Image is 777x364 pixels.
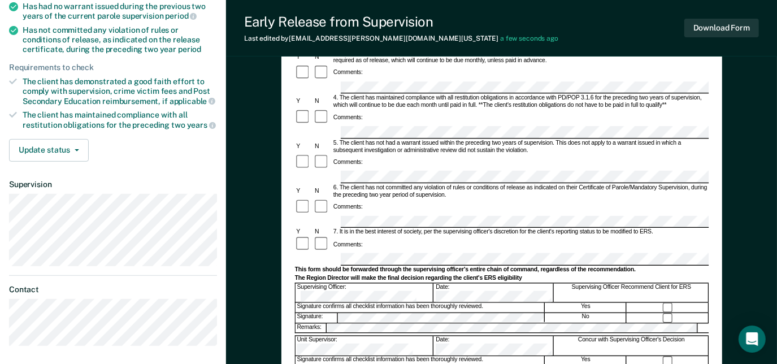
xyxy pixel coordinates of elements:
[294,54,313,61] div: Y
[187,120,216,129] span: years
[554,337,709,356] div: Concur with Supervising Officer's Decision
[23,77,217,106] div: The client has demonstrated a good faith effort to comply with supervision, crime victim fees and...
[294,188,313,195] div: Y
[332,241,364,248] div: Comments:
[295,324,327,333] div: Remarks:
[23,2,217,21] div: Has had no warrant issued during the previous two years of the current parole supervision
[332,94,709,109] div: 4. The client has maintained compliance with all restitution obligations in accordance with PD/PO...
[313,188,332,195] div: N
[332,229,709,236] div: 7. It is in the best interest of society, per the supervising officer's discretion for the client...
[244,34,558,42] div: Last edited by [EMAIL_ADDRESS][PERSON_NAME][DOMAIN_NAME][US_STATE]
[294,274,709,281] div: The Region Director will make the final decision regarding the client's ERS eligibility
[294,266,709,274] div: This form should be forwarded through the supervising officer's entire chain of command, regardle...
[295,337,433,356] div: Unit Supervisor:
[9,63,217,72] div: Requirements to check
[313,54,332,61] div: N
[332,203,364,211] div: Comments:
[170,97,215,106] span: applicable
[165,11,197,20] span: period
[295,314,337,323] div: Signature:
[434,283,554,302] div: Date:
[178,45,201,54] span: period
[332,70,364,77] div: Comments:
[23,25,217,54] div: Has not committed any violation of rules or conditions of release, as indicated on the release ce...
[295,283,433,302] div: Supervising Officer:
[313,98,332,106] div: N
[294,98,313,106] div: Y
[554,283,709,302] div: Supervising Officer Recommend Client for ERS
[313,143,332,150] div: N
[332,140,709,154] div: 5. The client has not had a warrant issued within the preceding two years of supervision. This do...
[9,139,89,162] button: Update status
[332,184,709,199] div: 6. The client has not committed any violation of rules or conditions of release as indicated on t...
[9,285,217,294] dt: Contact
[684,19,759,37] button: Download Form
[739,326,766,353] div: Open Intercom Messenger
[294,143,313,150] div: Y
[434,337,554,356] div: Date:
[332,50,709,64] div: 3. The client has demonstrated a good faith effort to comply with supervision, crime victim fees ...
[244,14,558,30] div: Early Release from Supervision
[295,303,544,313] div: Signature confirms all checklist information has been thoroughly reviewed.
[294,229,313,236] div: Y
[545,314,626,323] div: No
[332,114,364,122] div: Comments:
[23,110,217,129] div: The client has maintained compliance with all restitution obligations for the preceding two
[313,229,332,236] div: N
[545,303,627,313] div: Yes
[332,159,364,166] div: Comments:
[500,34,558,42] span: a few seconds ago
[9,180,217,189] dt: Supervision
